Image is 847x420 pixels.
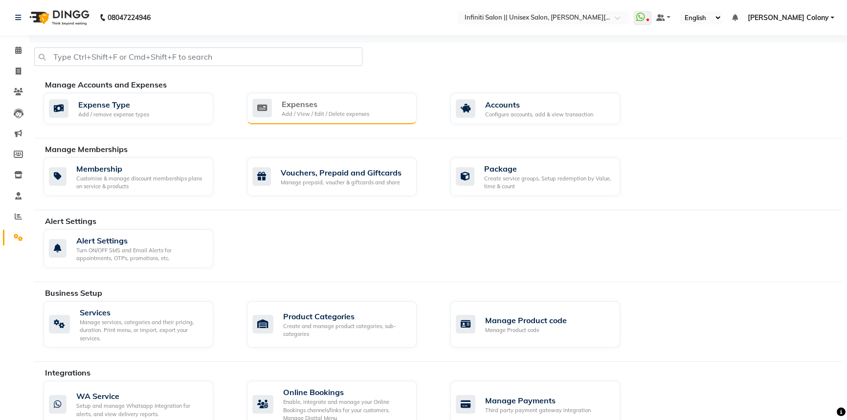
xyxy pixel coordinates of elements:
[44,229,232,268] a: Alert SettingsTurn ON/OFF SMS and Email Alerts for appointments, OTPs, promotions, etc.
[282,110,369,118] div: Add / View / Edit / Delete expenses
[450,301,639,348] a: Manage Product codeManage Product code
[450,93,639,124] a: AccountsConfigure accounts, add & view transaction
[247,93,436,124] a: ExpensesAdd / View / Edit / Delete expenses
[485,314,567,326] div: Manage Product code
[25,4,92,31] img: logo
[76,175,205,191] div: Customise & manage discount memberships plans on service & products
[108,4,151,31] b: 08047224946
[76,235,205,246] div: Alert Settings
[485,326,567,334] div: Manage Product code
[247,157,436,196] a: Vouchers, Prepaid and GiftcardsManage prepaid, voucher & giftcards and share
[76,402,205,418] div: Setup and manage Whatsapp Integration for alerts, and view delivery reports.
[44,93,232,124] a: Expense TypeAdd / remove expense types
[78,111,149,119] div: Add / remove expense types
[281,178,401,187] div: Manage prepaid, voucher & giftcards and share
[76,246,205,263] div: Turn ON/OFF SMS and Email Alerts for appointments, OTPs, promotions, etc.
[747,13,828,23] span: [PERSON_NAME] Colony
[450,157,639,196] a: PackageCreate service groups, Setup redemption by Value, time & count
[283,322,409,338] div: Create and manage product categories, sub-categories
[76,163,205,175] div: Membership
[44,157,232,196] a: MembershipCustomise & manage discount memberships plans on service & products
[34,47,362,66] input: Type Ctrl+Shift+F or Cmd+Shift+F to search
[485,99,593,111] div: Accounts
[283,310,409,322] div: Product Categories
[76,390,205,402] div: WA Service
[247,301,436,348] a: Product CategoriesCreate and manage product categories, sub-categories
[485,395,591,406] div: Manage Payments
[485,111,593,119] div: Configure accounts, add & view transaction
[484,163,612,175] div: Package
[78,99,149,111] div: Expense Type
[80,307,205,318] div: Services
[283,386,409,398] div: Online Bookings
[484,175,612,191] div: Create service groups, Setup redemption by Value, time & count
[80,318,205,343] div: Manage services, categories and their pricing, duration. Print menu, or import, export your servi...
[44,301,232,348] a: ServicesManage services, categories and their pricing, duration. Print menu, or import, export yo...
[281,167,401,178] div: Vouchers, Prepaid and Giftcards
[485,406,591,415] div: Third party payment gateway integration
[282,98,369,110] div: Expenses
